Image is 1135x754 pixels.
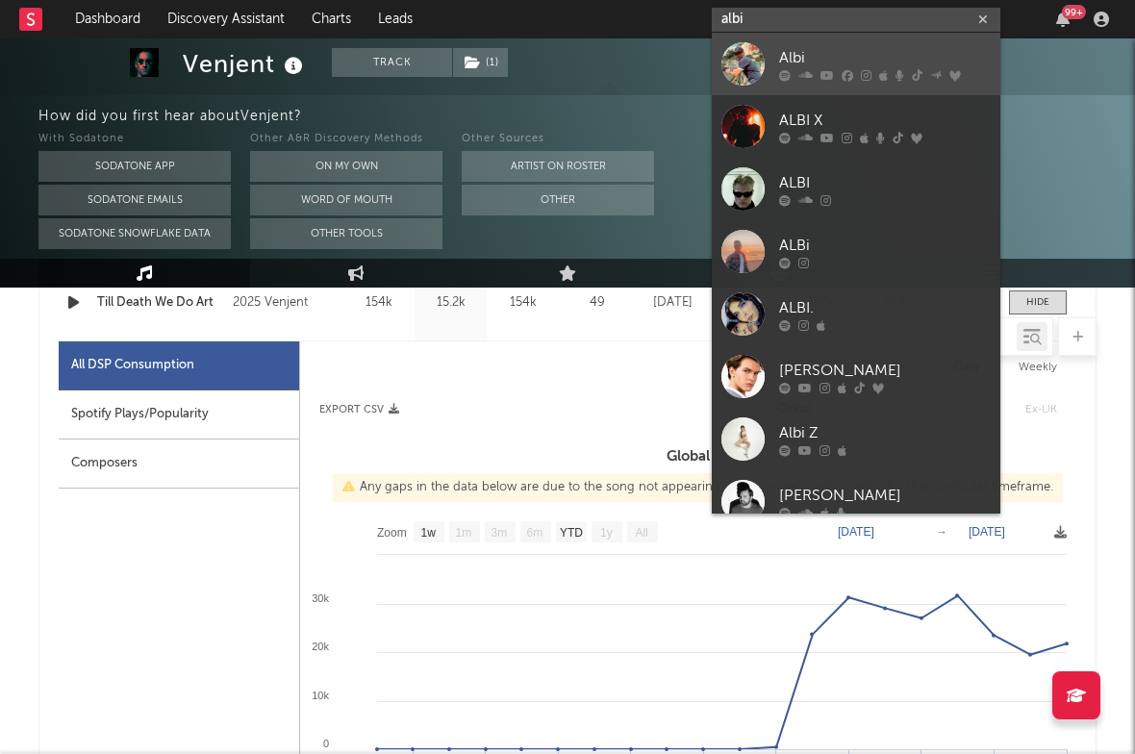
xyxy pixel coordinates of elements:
[600,526,613,540] text: 1y
[779,234,991,257] div: ALBi
[641,293,705,313] div: [DATE]
[838,525,874,539] text: [DATE]
[38,151,231,182] button: Sodatone App
[319,404,399,415] button: Export CSV
[38,105,1135,128] div: How did you first hear about Venjent ?
[323,738,329,749] text: 0
[712,408,1000,470] a: Albi Z
[250,151,442,182] button: On My Own
[712,470,1000,533] a: [PERSON_NAME]
[936,525,947,539] text: →
[456,526,472,540] text: 1m
[712,283,1000,345] a: ALBI.
[347,293,410,313] div: 154k
[712,220,1000,283] a: ALBi
[779,109,991,132] div: ALBI X
[560,526,583,540] text: YTD
[779,359,991,382] div: [PERSON_NAME]
[969,525,1005,539] text: [DATE]
[333,473,1063,502] div: Any gaps in the data below are due to the song not appearing on Luminate's daily chart(s) for tha...
[712,95,1000,158] a: ALBI X
[38,128,231,151] div: With Sodatone
[453,48,508,77] button: (1)
[59,440,299,489] div: Composers
[377,526,407,540] text: Zoom
[250,218,442,249] button: Other Tools
[1004,351,1072,384] div: Weekly
[462,151,654,182] button: Artist on Roster
[312,690,329,701] text: 10k
[452,48,509,77] span: ( 1 )
[233,291,338,314] div: 2025 Venjent
[38,218,231,249] button: Sodatone Snowflake Data
[779,421,991,444] div: Albi Z
[527,526,543,540] text: 6m
[38,185,231,215] button: Sodatone Emails
[1056,12,1070,27] button: 99+
[779,484,991,507] div: [PERSON_NAME]
[712,345,1000,408] a: [PERSON_NAME]
[71,354,194,377] div: All DSP Consumption
[97,293,223,313] a: Till Death We Do Art
[421,526,437,540] text: 1w
[419,293,482,313] div: 15.2k
[332,48,452,77] button: Track
[462,185,654,215] button: Other
[1062,5,1086,19] div: 99 +
[250,128,442,151] div: Other A&R Discovery Methods
[779,46,991,69] div: Albi
[250,185,442,215] button: Word Of Mouth
[300,445,1076,468] h3: Global
[59,390,299,440] div: Spotify Plays/Popularity
[312,592,329,604] text: 30k
[183,48,308,80] div: Venjent
[312,641,329,652] text: 20k
[492,293,554,313] div: 154k
[712,33,1000,95] a: Albi
[492,526,508,540] text: 3m
[779,171,991,194] div: ALBI
[564,293,631,313] div: 49
[462,128,654,151] div: Other Sources
[779,296,991,319] div: ALBI.
[59,341,299,390] div: All DSP Consumption
[635,526,647,540] text: All
[712,158,1000,220] a: ALBI
[712,8,1000,32] input: Search for artists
